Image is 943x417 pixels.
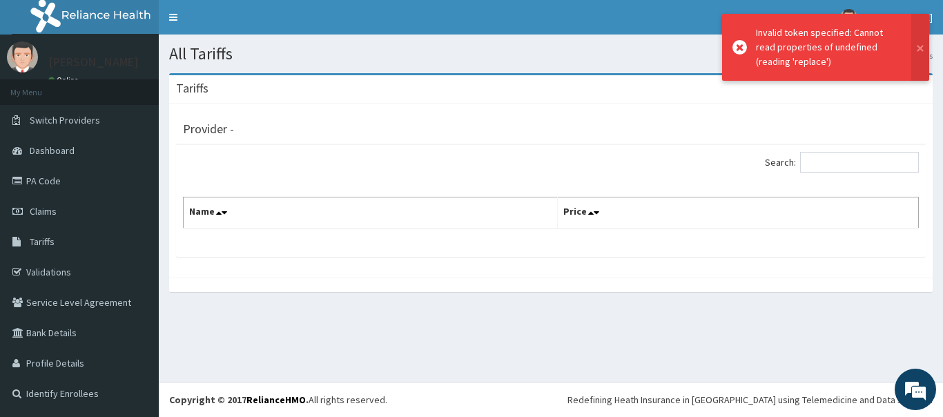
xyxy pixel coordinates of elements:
img: User Image [7,41,38,72]
h3: Tariffs [176,82,208,95]
div: Invalid token specified: Cannot read properties of undefined (reading 'replace') [756,26,898,69]
a: Online [48,75,81,85]
p: [PERSON_NAME] [48,56,139,68]
img: User Image [840,9,857,26]
span: Claims [30,205,57,217]
h3: Provider - [183,123,234,135]
span: Switch Providers [30,114,100,126]
span: Tariffs [30,235,55,248]
input: Search: [800,152,919,173]
span: Dashboard [30,144,75,157]
th: Name [184,197,558,229]
a: RelianceHMO [246,394,306,406]
strong: Copyright © 2017 . [169,394,309,406]
div: Redefining Heath Insurance in [GEOGRAPHIC_DATA] using Telemedicine and Data Science! [567,393,933,407]
span: [PERSON_NAME] [866,11,933,23]
label: Search: [765,152,919,173]
footer: All rights reserved. [159,382,943,417]
h1: All Tariffs [169,45,933,63]
th: Price [558,197,919,229]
